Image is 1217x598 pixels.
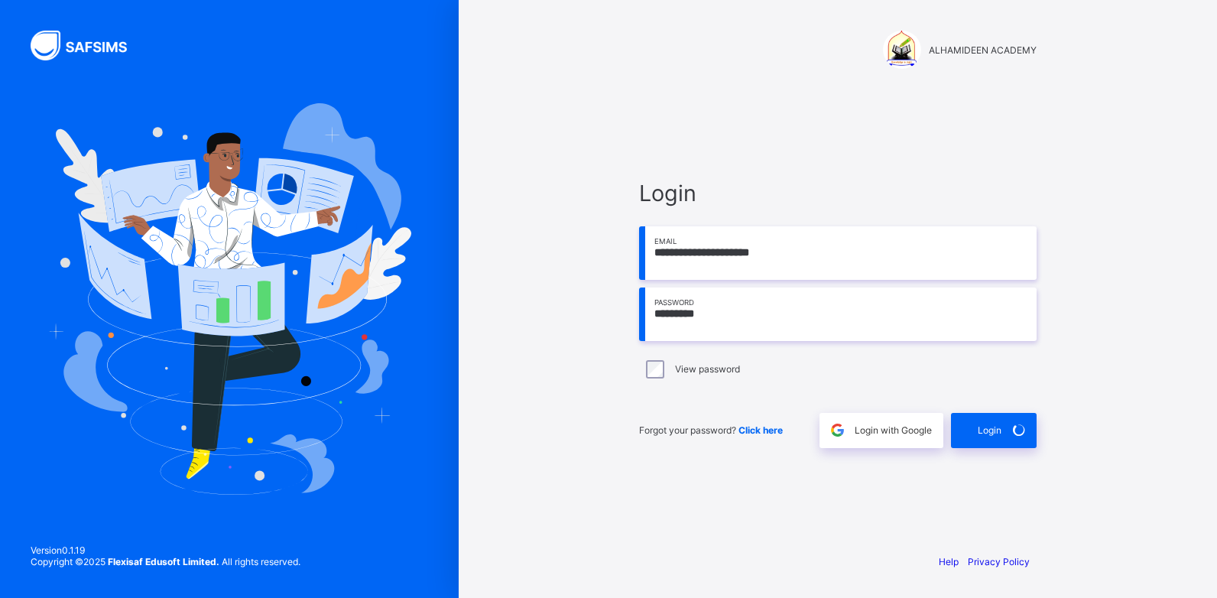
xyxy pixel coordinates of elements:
span: Forgot your password? [639,424,783,436]
span: Version 0.1.19 [31,544,300,556]
img: SAFSIMS Logo [31,31,145,60]
a: Privacy Policy [968,556,1030,567]
label: View password [675,363,740,375]
span: Login [639,180,1037,206]
span: Copyright © 2025 All rights reserved. [31,556,300,567]
img: Hero Image [47,103,411,495]
strong: Flexisaf Edusoft Limited. [108,556,219,567]
span: Login [978,424,1001,436]
span: ALHAMIDEEN ACADEMY [929,44,1037,56]
img: google.396cfc9801f0270233282035f929180a.svg [829,421,846,439]
a: Help [939,556,959,567]
span: Login with Google [855,424,932,436]
a: Click here [738,424,783,436]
